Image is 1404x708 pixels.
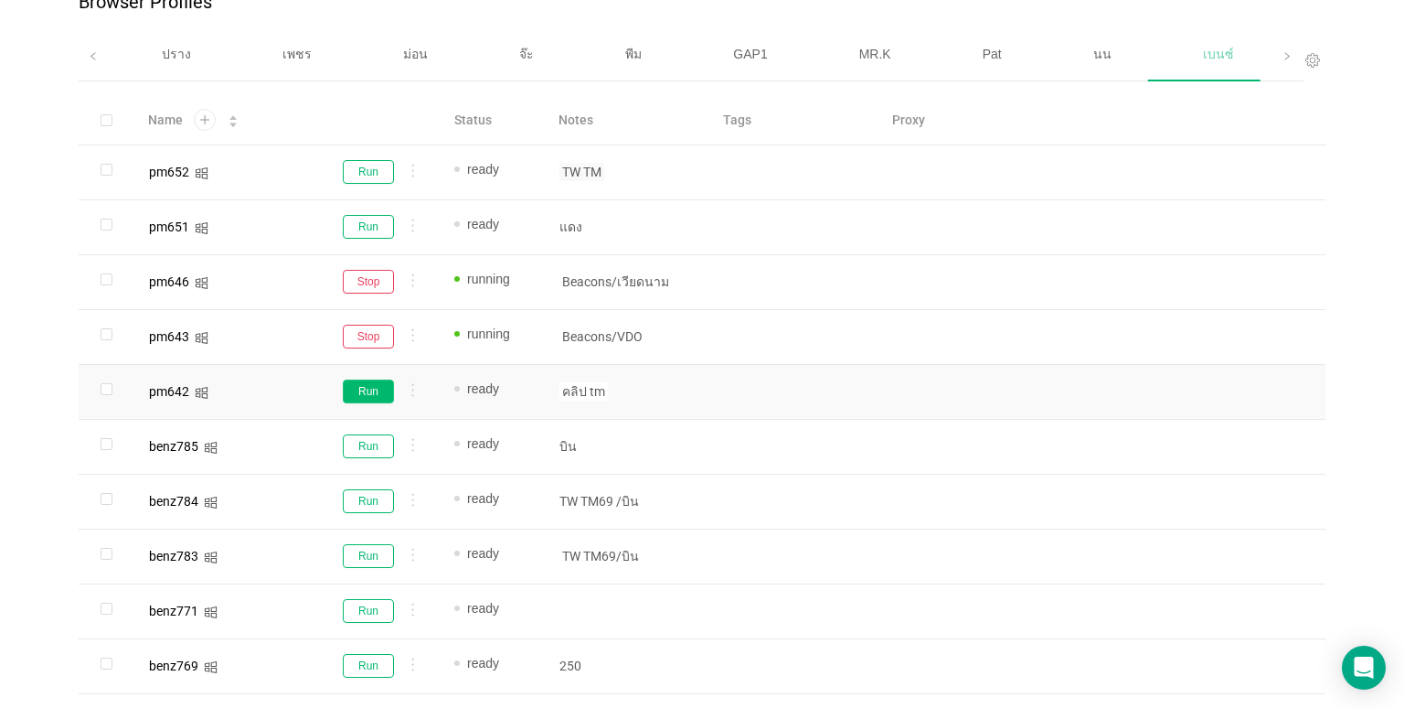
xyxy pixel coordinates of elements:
p: บิน [559,437,693,456]
i: icon: caret-down [229,120,239,125]
button: Run [343,215,394,239]
span: Notes [558,111,593,130]
span: เบนซ์ [1203,47,1234,61]
i: icon: windows [204,441,218,455]
span: ready [467,656,499,670]
p: TW TM69 [559,492,693,510]
i: icon: windows [195,166,208,180]
i: icon: windows [195,221,208,235]
span: ready [467,162,499,177]
button: Run [343,654,394,678]
span: ม่อน [403,47,428,61]
span: พีม [625,47,642,61]
i: icon: windows [204,496,218,510]
button: Run [343,489,394,513]
i: icon: left [89,52,98,61]
button: Run [343,544,394,568]
span: ready [467,546,499,561]
span: TW TM [559,163,604,181]
div: benz784 [149,495,198,508]
span: MR.K [859,47,891,61]
i: icon: windows [204,660,218,674]
span: Beacons/VDO [559,327,645,346]
div: Open Intercom Messenger [1342,646,1386,690]
i: icon: right [1282,52,1292,61]
span: ready [467,381,499,396]
span: running [467,272,510,286]
i: icon: caret-up [229,113,239,119]
p: แดง [559,218,693,236]
div: benz769 [149,660,198,672]
span: running [467,327,510,341]
span: ปราง [162,47,191,61]
span: คลิป tm [559,382,608,401]
span: เพชร [282,47,312,61]
span: Name [148,111,183,130]
div: benz783 [149,550,198,563]
div: benz771 [149,605,198,617]
button: Run [343,160,394,184]
i: icon: windows [195,386,208,400]
i: icon: windows [195,276,208,290]
span: นน [1093,47,1111,61]
span: Proxy [892,111,925,130]
span: /บิน [613,492,642,510]
span: TW TM69/บิน [559,547,642,565]
div: pm642 [149,385,189,398]
span: GAP1 [733,47,767,61]
div: Sort [228,113,239,125]
button: Run [343,434,394,458]
button: Run [343,380,394,403]
button: Stop [343,270,394,294]
div: pm651 [149,220,189,233]
span: จ๊ะ [519,47,534,61]
span: ready [467,491,499,506]
i: icon: windows [195,331,208,345]
span: Tags [723,111,751,130]
div: pm646 [149,275,189,288]
div: pm652 [149,166,189,178]
span: ready [467,217,499,231]
button: Stop [343,325,394,349]
i: icon: windows [204,551,218,564]
button: Run [343,599,394,623]
div: All [15,31,113,78]
div: benz785 [149,440,198,453]
span: Pat [983,47,1002,61]
span: ready [467,601,499,616]
i: icon: windows [204,606,218,619]
p: 250 [559,657,693,675]
span: ready [467,436,499,451]
span: Beacons/เวียดนาม [559,273,672,291]
div: pm643 [149,330,189,343]
span: Status [454,111,492,130]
